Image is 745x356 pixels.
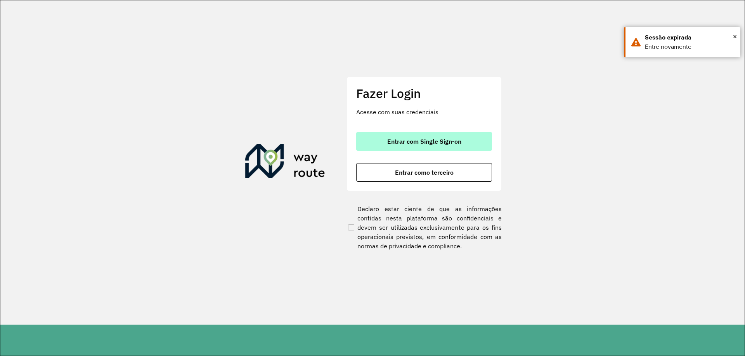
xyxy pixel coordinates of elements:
[347,204,502,251] label: Declaro estar ciente de que as informações contidas nesta plataforma são confidenciais e devem se...
[645,42,735,52] div: Entre novamente
[356,107,492,117] p: Acesse com suas credenciais
[387,138,461,144] span: Entrar com Single Sign-on
[645,33,735,42] div: Sessão expirada
[356,86,492,101] h2: Fazer Login
[395,169,454,175] span: Entrar como terceiro
[733,31,737,42] span: ×
[245,144,325,181] img: Roteirizador AmbevTech
[733,31,737,42] button: Close
[356,132,492,151] button: button
[356,163,492,182] button: button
